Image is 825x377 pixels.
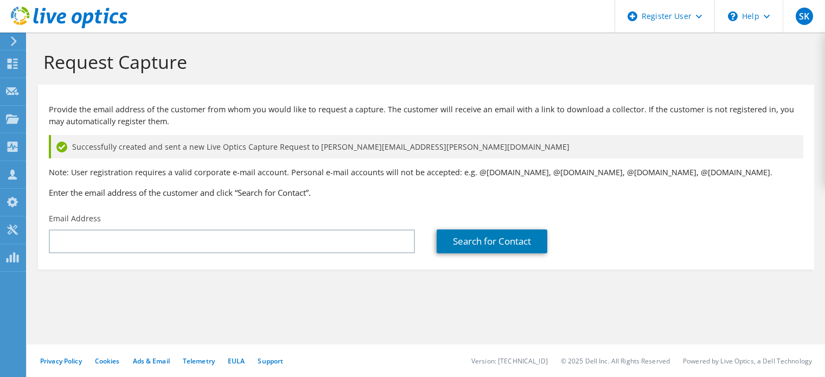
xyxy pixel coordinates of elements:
span: SK [796,8,813,25]
a: Telemetry [183,356,215,366]
a: EULA [228,356,245,366]
svg: \n [728,11,738,21]
a: Ads & Email [133,356,170,366]
a: Cookies [95,356,120,366]
label: Email Address [49,213,101,224]
p: Note: User registration requires a valid corporate e-mail account. Personal e-mail accounts will ... [49,167,803,178]
h1: Request Capture [43,50,803,73]
a: Privacy Policy [40,356,82,366]
li: Version: [TECHNICAL_ID] [471,356,548,366]
h3: Enter the email address of the customer and click “Search for Contact”. [49,187,803,199]
li: Powered by Live Optics, a Dell Technology [683,356,812,366]
a: Search for Contact [437,229,547,253]
li: © 2025 Dell Inc. All Rights Reserved [561,356,670,366]
p: Provide the email address of the customer from whom you would like to request a capture. The cust... [49,104,803,127]
span: Successfully created and sent a new Live Optics Capture Request to [PERSON_NAME][EMAIL_ADDRESS][P... [72,141,570,153]
a: Support [258,356,283,366]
